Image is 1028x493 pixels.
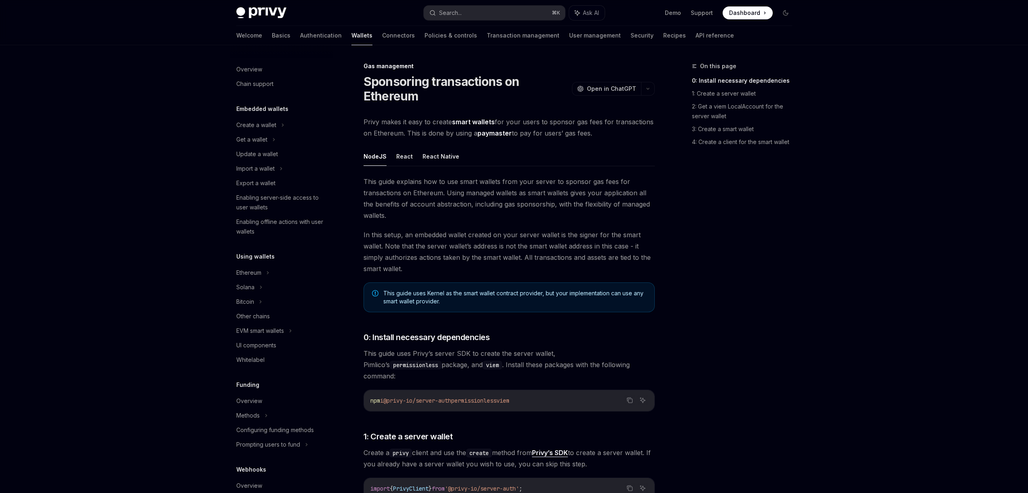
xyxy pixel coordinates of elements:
[692,123,799,136] a: 3: Create a smart wallet
[552,10,560,16] span: ⌘ K
[692,74,799,87] a: 0: Install necessary dependencies
[236,120,276,130] div: Create a wallet
[236,164,275,173] div: Import a wallet
[445,485,519,492] span: '@privy-io/server-auth'
[236,396,262,406] div: Overview
[236,7,286,19] img: dark logo
[236,297,254,307] div: Bitcoin
[637,395,648,405] button: Ask AI
[692,136,799,148] a: 4: Create a client for the smart wallet
[236,135,267,144] div: Get a wallet
[230,77,333,91] a: Chain support
[272,26,290,45] a: Basics
[236,252,275,261] h5: Using wallets
[230,353,333,367] a: Whitelabel
[429,485,432,492] span: }
[723,6,773,19] a: Dashboard
[351,26,372,45] a: Wallets
[230,394,333,408] a: Overview
[370,397,380,404] span: npm
[236,311,270,321] div: Other chains
[696,26,734,45] a: API reference
[452,118,495,126] strong: smart wallets
[230,215,333,239] a: Enabling offline actions with user wallets
[439,8,462,18] div: Search...
[364,116,655,139] span: Privy makes it easy to create for your users to sponsor gas fees for transactions on Ethereum. Th...
[230,190,333,215] a: Enabling server-side access to user wallets
[364,332,490,343] span: 0: Install necessary dependencies
[382,26,415,45] a: Connectors
[236,193,328,212] div: Enabling server-side access to user wallets
[569,26,621,45] a: User management
[425,26,477,45] a: Policies & controls
[236,465,266,474] h5: Webhooks
[230,147,333,161] a: Update a wallet
[236,217,328,236] div: Enabling offline actions with user wallets
[665,9,681,17] a: Demo
[393,485,429,492] span: PrivyClient
[569,6,605,20] button: Ask AI
[383,289,646,305] span: This guide uses Kernel as the smart wallet contract provider, but your implementation can use any...
[692,100,799,123] a: 2: Get a viem LocalAccount for the server wallet
[692,87,799,100] a: 1: Create a server wallet
[236,178,275,188] div: Export a wallet
[364,176,655,221] span: This guide explains how to use smart wallets from your server to sponsor gas fees for transaction...
[631,26,654,45] a: Security
[389,449,412,457] code: privy
[396,147,413,166] button: React
[583,9,599,17] span: Ask AI
[380,397,383,404] span: i
[432,485,445,492] span: from
[390,485,393,492] span: {
[236,355,265,365] div: Whitelabel
[230,309,333,324] a: Other chains
[236,411,260,420] div: Methods
[236,440,300,449] div: Prompting users to fund
[496,397,509,404] span: viem
[236,79,273,89] div: Chain support
[700,61,736,71] span: On this page
[532,449,568,457] a: Privy’s SDK
[372,290,378,297] svg: Note
[236,65,262,74] div: Overview
[364,74,569,103] h1: Sponsoring transactions on Ethereum
[236,282,254,292] div: Solana
[466,449,492,457] code: create
[364,348,655,382] span: This guide uses Privy’s server SDK to create the server wallet, Pimlico’s package, and . Install ...
[364,431,453,442] span: 1: Create a server wallet
[487,26,559,45] a: Transaction management
[779,6,792,19] button: Toggle dark mode
[300,26,342,45] a: Authentication
[424,6,565,20] button: Search...⌘K
[236,268,261,278] div: Ethereum
[236,341,276,350] div: UI components
[624,395,635,405] button: Copy the contents from the code block
[236,26,262,45] a: Welcome
[519,485,522,492] span: ;
[364,447,655,470] span: Create a client and use the method from to create a server wallet. If you already have a server w...
[364,147,387,166] button: NodeJS
[364,229,655,274] span: In this setup, an embedded wallet created on your server wallet is the signer for the smart walle...
[236,326,284,336] div: EVM smart wallets
[370,485,390,492] span: import
[483,361,502,370] code: viem
[587,85,636,93] span: Open in ChatGPT
[383,397,451,404] span: @privy-io/server-auth
[230,176,333,190] a: Export a wallet
[230,338,333,353] a: UI components
[390,361,441,370] code: permissionless
[236,380,259,390] h5: Funding
[451,397,496,404] span: permissionless
[230,62,333,77] a: Overview
[477,129,512,138] a: paymaster
[572,82,641,96] button: Open in ChatGPT
[230,423,333,437] a: Configuring funding methods
[230,478,333,493] a: Overview
[423,147,459,166] button: React Native
[729,9,760,17] span: Dashboard
[236,481,262,491] div: Overview
[236,104,288,114] h5: Embedded wallets
[236,425,314,435] div: Configuring funding methods
[663,26,686,45] a: Recipes
[364,62,655,70] div: Gas management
